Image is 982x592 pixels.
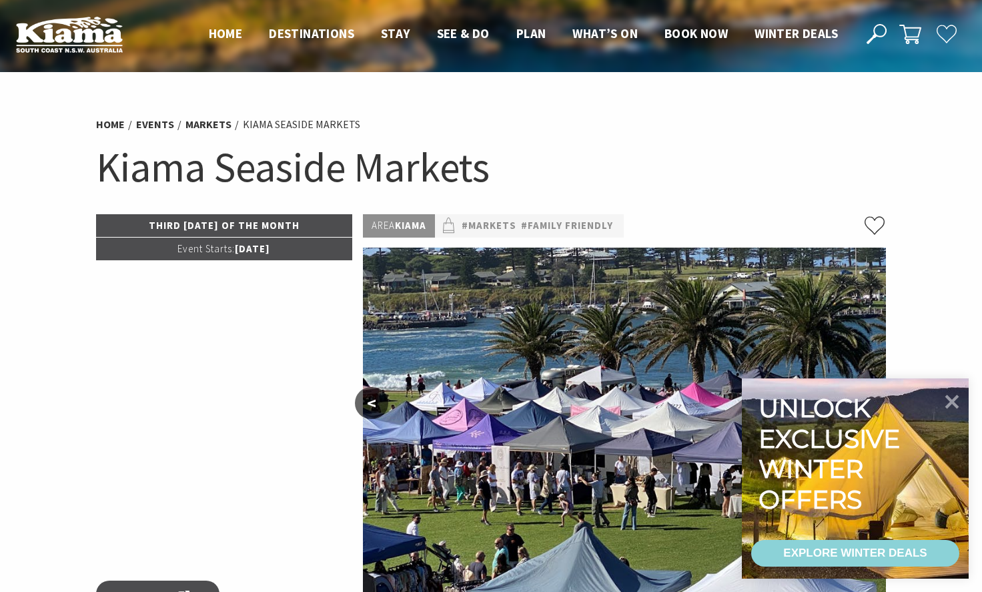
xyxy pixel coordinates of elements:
[209,25,243,41] span: Home
[462,218,516,234] a: #Markets
[16,16,123,53] img: Kiama Logo
[516,25,546,41] span: Plan
[136,117,174,131] a: Events
[363,214,435,238] p: Kiama
[664,25,728,41] span: Book now
[381,25,410,41] span: Stay
[572,25,638,41] span: What’s On
[96,117,125,131] a: Home
[759,393,906,515] div: Unlock exclusive winter offers
[437,25,490,41] span: See & Do
[363,248,886,592] img: Kiama Seaside Market
[521,218,613,234] a: #Family Friendly
[185,117,231,131] a: Markets
[783,540,927,567] div: EXPLORE WINTER DEALS
[177,242,235,255] span: Event Starts:
[96,214,352,237] p: Third [DATE] of the Month
[243,116,360,133] li: Kiama Seaside Markets
[96,140,886,194] h1: Kiama Seaside Markets
[269,25,354,41] span: Destinations
[355,387,388,419] button: <
[755,25,838,41] span: Winter Deals
[195,23,851,45] nav: Main Menu
[372,219,395,232] span: Area
[751,540,959,567] a: EXPLORE WINTER DEALS
[96,238,352,260] p: [DATE]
